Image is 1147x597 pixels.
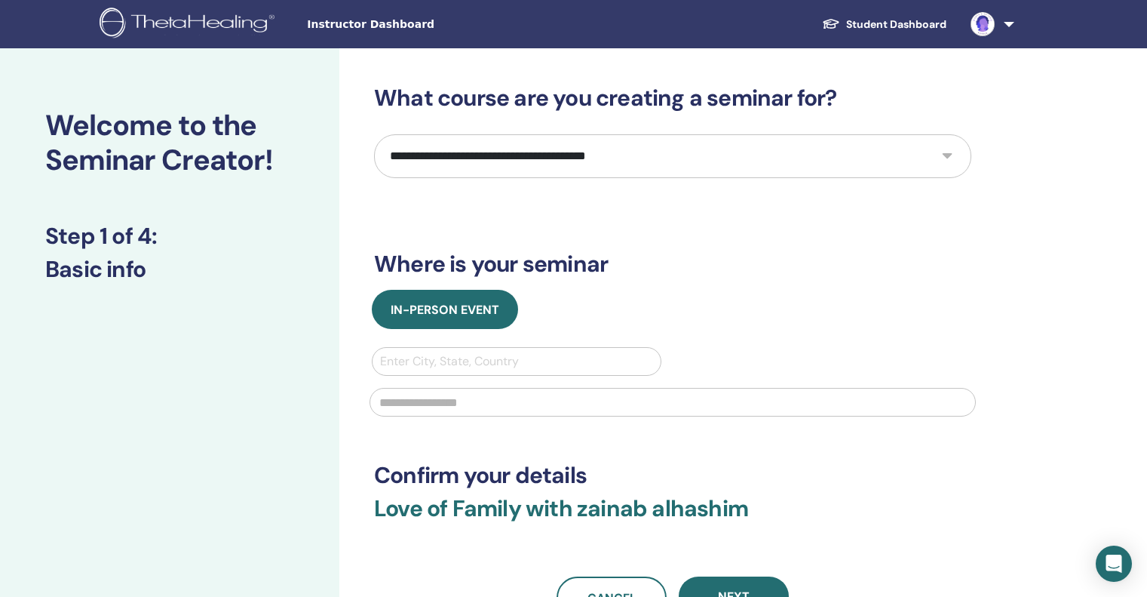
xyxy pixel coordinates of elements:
span: In-Person Event [391,302,499,318]
h3: Love of Family with zainab alhashim [374,495,971,540]
a: Student Dashboard [810,11,958,38]
div: Open Intercom Messenger [1096,546,1132,582]
h2: Welcome to the Seminar Creator! [45,109,294,177]
h3: What course are you creating a seminar for? [374,85,971,112]
span: Instructor Dashboard [307,17,533,32]
h3: Step 1 of 4 : [45,223,294,250]
h3: Where is your seminar [374,251,971,278]
h3: Basic info [45,256,294,283]
img: logo.png [100,8,280,42]
button: In-Person Event [372,290,518,329]
h3: Confirm your details [374,462,971,489]
img: graduation-cap-white.svg [822,17,840,30]
img: default.jpg [971,12,995,36]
